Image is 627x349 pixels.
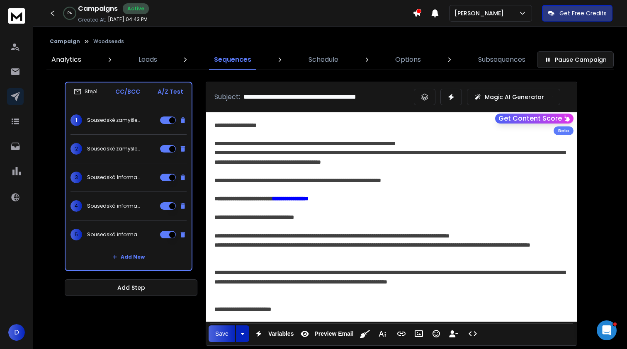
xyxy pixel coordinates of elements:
[134,50,162,70] a: Leads
[597,320,617,340] iframe: Intercom live chat
[390,50,426,70] a: Options
[214,55,251,65] p: Sequences
[50,38,80,45] button: Campaign
[65,82,192,271] li: Step1CC/BCCA/Z Test1Sousedské zamyšlení: Co [PERSON_NAME] před očima?2Sousedské zamyšlení: České ...
[395,55,421,65] p: Options
[108,16,148,23] p: [DATE] 04:43 PM
[70,172,82,183] span: 3
[357,325,373,342] button: Clean HTML
[559,9,607,17] p: Get Free Credits
[87,117,140,124] p: Sousedské zamyšlení: Co [PERSON_NAME] před očima?
[297,325,355,342] button: Preview Email
[87,174,140,181] p: Sousedská Informace: Roste nejen v lese, ale i na hodnotě
[70,114,82,126] span: 1
[8,324,25,341] button: D
[115,87,140,96] p: CC/BCC
[309,55,338,65] p: Schedule
[485,93,544,101] p: Magic AI Generator
[428,325,444,342] button: Emoticons
[74,88,97,95] div: Step 1
[158,87,183,96] p: A/Z Test
[467,89,560,105] button: Magic AI Generator
[87,203,140,209] p: Sousedská informace: Dřevostavby na vzestupu
[478,55,525,65] p: Subsequences
[87,231,140,238] p: Sousedská informace: Les pohlcuje [PERSON_NAME] i vydělává
[209,50,256,70] a: Sequences
[267,330,296,337] span: Variables
[542,5,612,22] button: Get Free Credits
[374,325,390,342] button: More Text
[313,330,355,337] span: Preview Email
[554,126,574,135] div: Beta
[411,325,427,342] button: Insert Image (⌘P)
[394,325,409,342] button: Insert Link (⌘K)
[70,229,82,240] span: 5
[446,325,462,342] button: Insert Unsubscribe Link
[68,11,72,16] p: 0 %
[70,200,82,212] span: 4
[70,143,82,155] span: 2
[78,4,118,14] h1: Campaigns
[93,38,124,45] p: Woodseeds
[537,51,614,68] button: Pause Campaign
[106,249,151,265] button: Add New
[46,50,86,70] a: Analytics
[209,325,235,342] button: Save
[465,325,481,342] button: Code View
[65,279,197,296] button: Add Step
[51,55,81,65] p: Analytics
[251,325,296,342] button: Variables
[123,3,149,14] div: Active
[78,17,106,23] p: Created At:
[87,145,140,152] p: Sousedské zamyšlení: České dřevo v [GEOGRAPHIC_DATA]
[8,8,25,24] img: logo
[139,55,157,65] p: Leads
[454,9,507,17] p: [PERSON_NAME]
[495,114,574,124] button: Get Content Score
[214,92,240,102] p: Subject:
[473,50,530,70] a: Subsequences
[304,50,343,70] a: Schedule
